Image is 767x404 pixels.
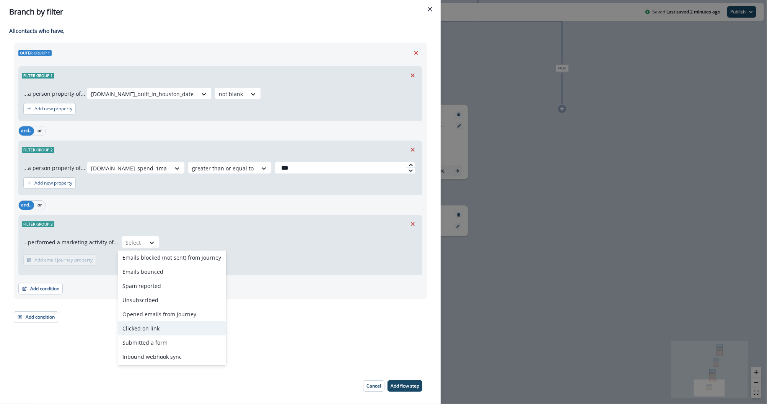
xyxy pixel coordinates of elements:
[22,147,54,153] span: Filter group 2
[34,257,93,263] p: Add email journey property
[18,50,52,56] span: Outer group 1
[23,238,118,246] p: ...performed a marketing activity of...
[23,90,85,98] p: ...a person property of...
[118,279,226,293] div: Spam reported
[19,126,34,136] button: and..
[34,201,46,210] button: or
[18,283,63,294] button: Add condition
[23,254,96,266] button: Add email journey property
[366,383,381,389] p: Cancel
[34,106,72,111] p: Add new property
[391,383,419,389] p: Add flow step
[118,250,226,265] div: Emails blocked (not sent) from journey
[23,103,76,114] button: Add new property
[23,164,85,172] p: ...a person property of...
[118,307,226,321] div: Opened emails from journey
[388,380,422,392] button: Add flow step
[363,380,384,392] button: Cancel
[22,73,54,79] span: Filter group 1
[19,201,34,210] button: and..
[118,293,226,307] div: Unsubscribed
[118,335,226,350] div: Submitted a form
[14,311,58,323] button: Add condition
[118,350,226,364] div: Inbound webhook sync
[118,321,226,335] div: Clicked on link
[407,144,419,155] button: Remove
[9,27,427,35] p: All contact s who have,
[34,180,72,186] p: Add new property
[9,6,432,18] div: Branch by filter
[407,218,419,230] button: Remove
[22,221,54,227] span: Filter group 3
[118,265,226,279] div: Emails bounced
[410,47,422,59] button: Remove
[34,126,46,136] button: or
[23,177,76,189] button: Add new property
[424,3,436,15] button: Close
[407,70,419,81] button: Remove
